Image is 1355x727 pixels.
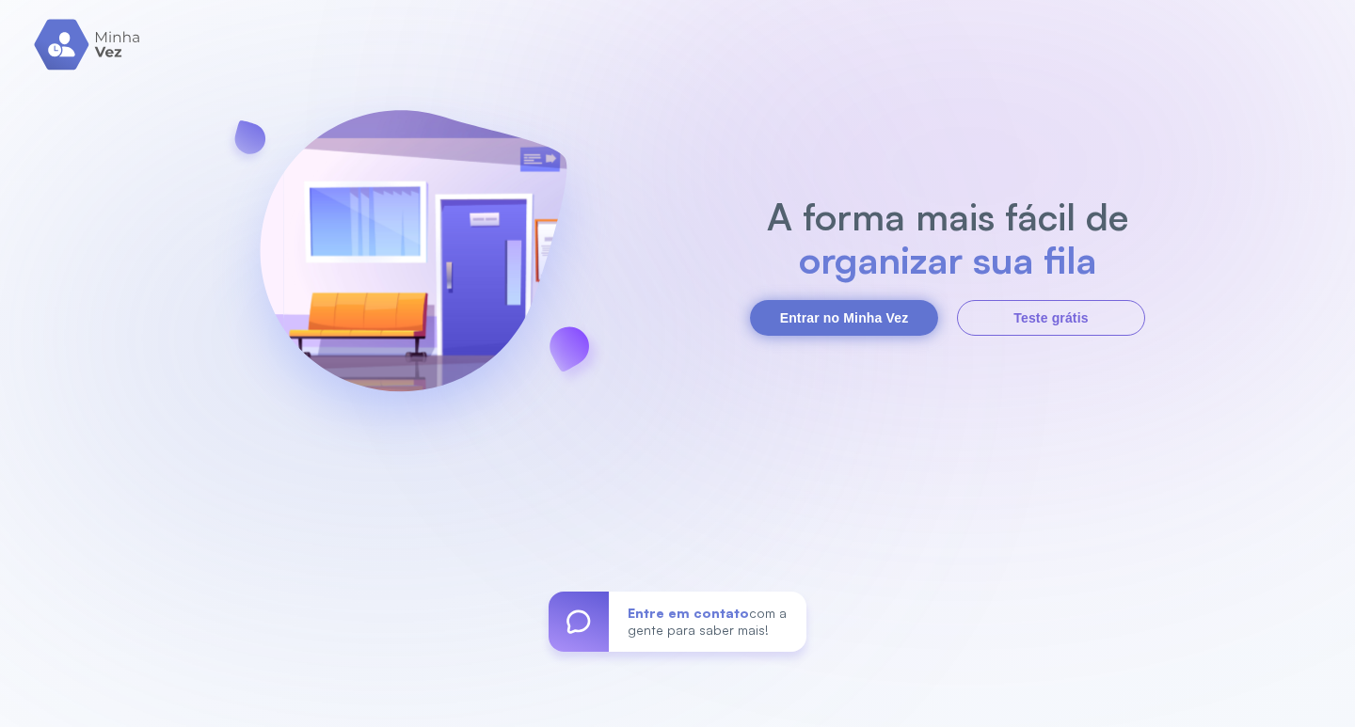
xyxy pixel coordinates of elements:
h2: A forma mais fácil de [757,195,1139,238]
button: Teste grátis [957,300,1145,336]
span: Entre em contato [628,605,749,621]
div: com a gente para saber mais! [609,592,806,652]
img: banner-login.svg [210,60,616,469]
img: logo.svg [34,19,142,71]
a: Entre em contatocom a gente para saber mais! [549,592,806,652]
h2: organizar sua fila [757,238,1139,281]
button: Entrar no Minha Vez [750,300,938,336]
